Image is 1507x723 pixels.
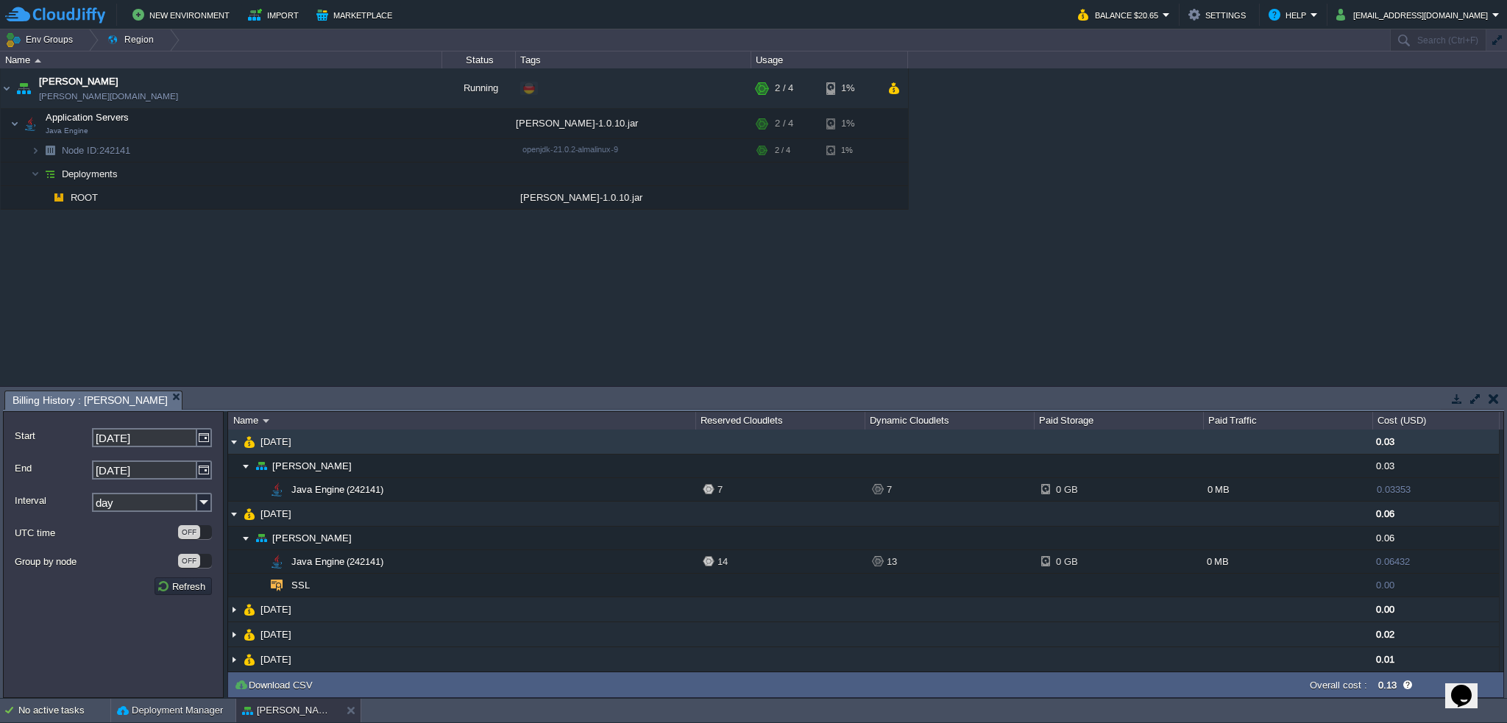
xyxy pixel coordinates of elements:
[1269,6,1311,24] button: Help
[290,579,312,591] span: SSL
[826,139,874,162] div: 1%
[267,478,286,501] img: AMDAwAAAACH5BAEAAAAALAAAAAABAAEAAAICRAEAOw==
[516,186,751,209] div: [PERSON_NAME]-1.0.10.jar
[40,139,60,162] img: AMDAwAAAACH5BAEAAAAALAAAAAABAAEAAAICRAEAOw==
[703,478,865,501] div: 7
[39,74,118,89] a: [PERSON_NAME]
[15,493,91,508] label: Interval
[259,507,294,520] a: [DATE]
[60,144,132,157] a: Node ID:242141
[1,51,442,68] div: Name
[18,699,110,722] div: No active tasks
[230,412,695,430] div: Name
[1445,664,1492,708] iframe: chat widget
[1376,460,1394,471] span: 0.03
[1041,550,1089,573] div: 0 GB
[15,554,177,569] label: Group by node
[40,186,49,209] img: AMDAwAAAACH5BAEAAAAALAAAAAABAAEAAAICRAEAOw==
[271,532,354,544] a: [PERSON_NAME]
[234,678,317,691] button: Download CSV
[1035,412,1203,430] div: Paid Storage
[259,435,294,448] a: [DATE]
[866,412,1034,430] div: Dynamic Cloudlets
[516,109,751,138] div: [PERSON_NAME]-1.0.10.jar
[752,51,907,68] div: Usage
[1204,478,1373,501] div: 0 MB
[1,68,13,108] img: AMDAwAAAACH5BAEAAAAALAAAAAABAAEAAAICRAEAOw==
[1376,654,1394,665] span: 0.01
[517,51,751,68] div: Tags
[267,550,286,573] img: AMDAwAAAACH5BAEAAAAALAAAAAABAAEAAAICRAEAOw==
[697,412,865,430] div: Reserved Cloudlets
[1376,629,1394,640] span: 0.02
[15,525,177,541] label: UTC time
[178,525,200,539] div: OFF
[13,68,34,108] img: AMDAwAAAACH5BAEAAAAALAAAAAABAAEAAAICRAEAOw==
[703,550,865,573] div: 14
[178,554,200,568] div: OFF
[60,168,120,180] span: Deployments
[242,703,335,718] button: [PERSON_NAME]
[252,550,263,573] img: AMDAwAAAACH5BAEAAAAALAAAAAABAAEAAAICRAEAOw==
[244,597,255,622] img: AMDAwAAAACH5BAEAAAAALAAAAAABAAEAAAICRAEAOw==
[872,478,1034,501] div: 7
[259,603,294,616] a: [DATE]
[20,109,40,138] img: AMDAwAAAACH5BAEAAAAALAAAAAABAAEAAAICRAEAOw==
[240,527,252,549] img: AMDAwAAAACH5BAEAAAAALAAAAAABAAEAAAICRAEAOw==
[69,191,100,204] a: ROOT
[1376,436,1394,447] span: 0.03
[271,460,354,472] a: [PERSON_NAME]
[263,419,269,423] img: AMDAwAAAACH5BAEAAAAALAAAAAABAAEAAAICRAEAOw==
[228,502,240,526] img: AMDAwAAAACH5BAEAAAAALAAAAAABAAEAAAICRAEAOw==
[252,574,263,596] img: AMDAwAAAACH5BAEAAAAALAAAAAABAAEAAAICRAEAOw==
[1310,680,1367,691] label: Overall cost :
[157,580,210,593] button: Refresh
[443,51,515,68] div: Status
[775,109,793,138] div: 2 / 4
[259,653,294,666] span: [DATE]
[1376,604,1394,615] span: 0.00
[290,555,386,568] a: Java Engine (242141)
[132,6,234,24] button: New Environment
[1205,412,1372,430] div: Paid Traffic
[316,6,397,24] button: Marketplace
[775,139,790,162] div: 2 / 4
[1041,478,1089,501] div: 0 GB
[31,139,40,162] img: AMDAwAAAACH5BAEAAAAALAAAAAABAAEAAAICRAEAOw==
[40,163,60,185] img: AMDAwAAAACH5BAEAAAAALAAAAAABAAEAAAICRAEAOw==
[228,622,240,647] img: AMDAwAAAACH5BAEAAAAALAAAAAABAAEAAAICRAEAOw==
[117,703,223,718] button: Deployment Manager
[775,68,793,108] div: 2 / 4
[248,6,303,24] button: Import
[49,186,69,209] img: AMDAwAAAACH5BAEAAAAALAAAAAABAAEAAAICRAEAOw==
[31,163,40,185] img: AMDAwAAAACH5BAEAAAAALAAAAAABAAEAAAICRAEAOw==
[15,460,91,476] label: End
[255,527,267,549] img: AMDAwAAAACH5BAEAAAAALAAAAAABAAEAAAICRAEAOw==
[1078,6,1163,24] button: Balance $20.65
[5,29,78,50] button: Env Groups
[240,455,252,477] img: AMDAwAAAACH5BAEAAAAALAAAAAABAAEAAAICRAEAOw==
[1376,533,1394,544] span: 0.06
[10,109,19,138] img: AMDAwAAAACH5BAEAAAAALAAAAAABAAEAAAICRAEAOw==
[290,483,386,496] a: Java Engine (242141)
[62,145,99,156] span: Node ID:
[35,59,41,63] img: AMDAwAAAACH5BAEAAAAALAAAAAABAAEAAAICRAEAOw==
[44,111,131,124] span: Application Servers
[244,502,255,526] img: AMDAwAAAACH5BAEAAAAALAAAAAABAAEAAAICRAEAOw==
[442,68,516,108] div: Running
[259,628,294,641] span: [DATE]
[244,622,255,647] img: AMDAwAAAACH5BAEAAAAALAAAAAABAAEAAAICRAEAOw==
[5,6,105,24] img: CloudJiffy
[1336,6,1492,24] button: [EMAIL_ADDRESS][DOMAIN_NAME]
[826,68,874,108] div: 1%
[244,647,255,672] img: AMDAwAAAACH5BAEAAAAALAAAAAABAAEAAAICRAEAOw==
[1203,550,1372,573] div: 0 MB
[1376,556,1410,567] span: 0.06432
[826,109,874,138] div: 1%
